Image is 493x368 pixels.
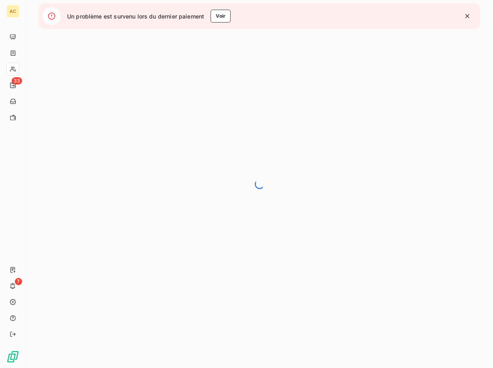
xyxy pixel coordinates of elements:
[6,350,19,363] img: Logo LeanPay
[12,77,22,84] span: 33
[15,278,22,285] span: 7
[211,10,231,23] button: Voir
[6,5,19,18] div: AC
[67,12,204,21] span: Un problème est survenu lors du dernier paiement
